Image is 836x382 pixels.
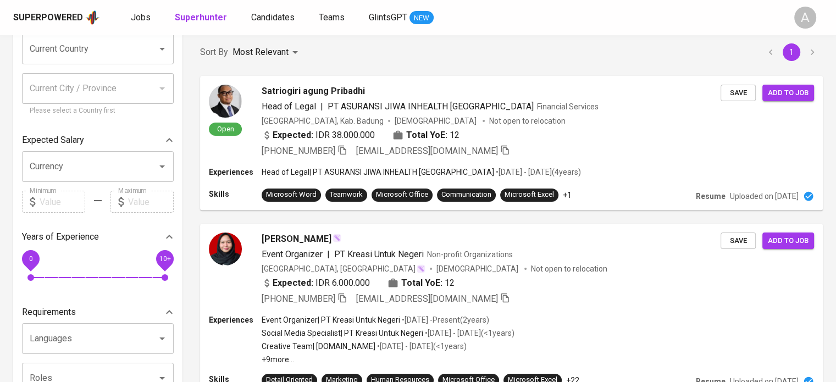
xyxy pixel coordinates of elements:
a: OpenSatriogiri agung PribadhiHead of Legal|PT ASURANSI JIWA INHEALTH [GEOGRAPHIC_DATA]Financial S... [200,76,823,211]
span: [PERSON_NAME] [262,232,331,246]
p: • [DATE] - [DATE] ( 4 years ) [494,167,581,178]
a: Superpoweredapp logo [13,9,100,26]
img: app logo [85,9,100,26]
span: Add to job [768,235,809,247]
p: Expected Salary [22,134,84,147]
button: Save [721,232,756,250]
p: Please select a Country first [30,106,166,117]
div: Microsoft Office [376,190,428,200]
button: Open [154,331,170,346]
div: Teamwork [330,190,363,200]
p: Resume [696,191,726,202]
p: Creative Team | [DOMAIN_NAME] [262,341,375,352]
span: Candidates [251,12,295,23]
p: +9 more ... [262,354,514,365]
p: Not open to relocation [531,263,607,274]
b: Superhunter [175,12,227,23]
a: Teams [319,11,347,25]
span: Financial Services [537,102,599,111]
span: Teams [319,12,345,23]
div: IDR 6.000.000 [262,276,370,290]
span: Jobs [131,12,151,23]
p: Head of Legal | PT ASURANSI JIWA INHEALTH [GEOGRAPHIC_DATA] [262,167,494,178]
span: 10+ [159,255,170,263]
span: GlintsGPT [369,12,407,23]
span: [EMAIL_ADDRESS][DOMAIN_NAME] [356,294,498,304]
p: Sort By [200,46,228,59]
p: Uploaded on [DATE] [730,191,799,202]
p: Requirements [22,306,76,319]
p: Skills [209,189,262,200]
span: PT ASURANSI JIWA INHEALTH [GEOGRAPHIC_DATA] [328,101,534,112]
button: Add to job [762,85,814,102]
p: • [DATE] - [DATE] ( <1 years ) [375,341,467,352]
button: Add to job [762,232,814,250]
span: [PHONE_NUMBER] [262,146,335,156]
span: Save [726,235,750,247]
span: [DEMOGRAPHIC_DATA] [395,115,478,126]
span: Head of Legal [262,101,316,112]
button: Open [154,41,170,57]
a: Jobs [131,11,153,25]
div: [GEOGRAPHIC_DATA], Kab. Badung [262,115,384,126]
span: Save [726,87,750,99]
button: Save [721,85,756,102]
b: Expected: [273,129,313,142]
b: Expected: [273,276,313,290]
span: 12 [445,276,455,290]
p: Most Relevant [232,46,289,59]
div: Expected Salary [22,129,174,151]
span: Non-profit Organizations [427,250,513,259]
span: | [320,100,323,113]
b: Total YoE: [406,129,447,142]
input: Value [128,191,174,213]
div: Communication [441,190,491,200]
span: | [327,248,330,261]
span: NEW [409,13,434,24]
p: Years of Experience [22,230,99,243]
a: Candidates [251,11,297,25]
span: Event Organizer [262,249,323,259]
div: Years of Experience [22,226,174,248]
p: • [DATE] - [DATE] ( <1 years ) [423,328,514,339]
span: 0 [29,255,32,263]
p: • [DATE] - Present ( 2 years ) [400,314,489,325]
div: IDR 38.000.000 [262,129,375,142]
b: Total YoE: [401,276,442,290]
span: PT Kreasi Untuk Negeri [334,249,424,259]
input: Value [40,191,85,213]
p: Not open to relocation [489,115,566,126]
p: Event Organizer | PT Kreasi Untuk Negeri [262,314,400,325]
a: Superhunter [175,11,229,25]
img: ab8112cda71d077da2f836813d54aa6d.jpeg [209,85,242,118]
nav: pagination navigation [760,43,823,61]
div: Most Relevant [232,42,302,63]
span: 12 [450,129,459,142]
span: [PHONE_NUMBER] [262,294,335,304]
p: Social Media Specialist | PT Kreasi Untuk Negeri [262,328,423,339]
span: Add to job [768,87,809,99]
div: Requirements [22,301,174,323]
img: magic_wand.svg [333,234,341,242]
div: [GEOGRAPHIC_DATA], [GEOGRAPHIC_DATA] [262,263,425,274]
img: 751b3e05a479e54844a10e46e905645f.jpg [209,232,242,265]
span: [DEMOGRAPHIC_DATA] [436,263,520,274]
div: Superpowered [13,12,83,24]
span: Open [213,124,239,134]
button: Open [154,159,170,174]
span: [EMAIL_ADDRESS][DOMAIN_NAME] [356,146,498,156]
p: Experiences [209,314,262,325]
div: Microsoft Excel [505,190,554,200]
div: A [794,7,816,29]
span: Satriogiri agung Pribadhi [262,85,365,98]
p: Experiences [209,167,262,178]
div: Microsoft Word [266,190,317,200]
a: GlintsGPT NEW [369,11,434,25]
button: page 1 [783,43,800,61]
img: magic_wand.svg [417,264,425,273]
p: +1 [563,190,572,201]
